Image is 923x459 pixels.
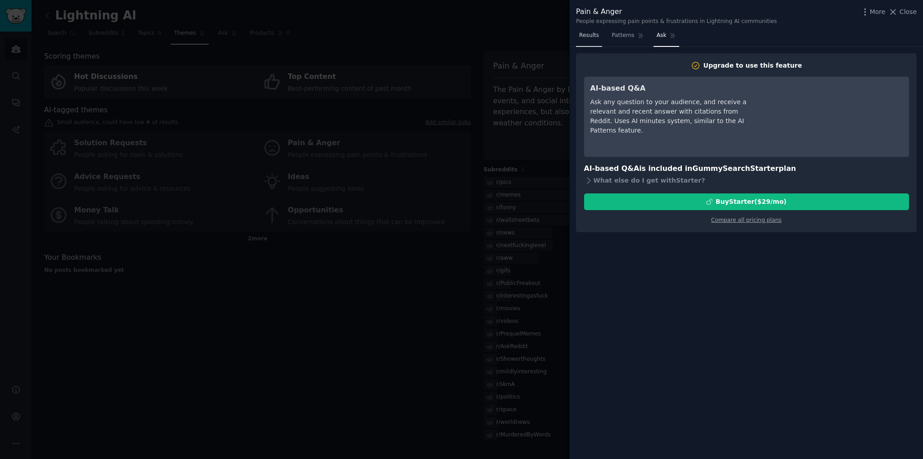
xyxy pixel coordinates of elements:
[900,7,917,17] span: Close
[657,32,667,40] span: Ask
[576,28,602,47] a: Results
[870,7,886,17] span: More
[608,28,647,47] a: Patterns
[584,163,909,174] h3: AI-based Q&A is included in plan
[716,197,786,207] div: Buy Starter ($ 29 /mo )
[612,32,634,40] span: Patterns
[584,174,909,187] div: What else do I get with Starter ?
[704,61,802,70] div: Upgrade to use this feature
[711,217,781,223] a: Compare all pricing plans
[888,7,917,17] button: Close
[692,164,778,173] span: GummySearch Starter
[653,28,679,47] a: Ask
[584,193,909,210] button: BuyStarter($29/mo)
[576,18,777,26] div: People expressing pain points & frustrations in Lightning AI communities
[590,83,755,94] h3: AI-based Q&A
[860,7,886,17] button: More
[576,6,777,18] div: Pain & Anger
[579,32,599,40] span: Results
[590,97,755,135] div: Ask any question to your audience, and receive a relevant and recent answer with citations from R...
